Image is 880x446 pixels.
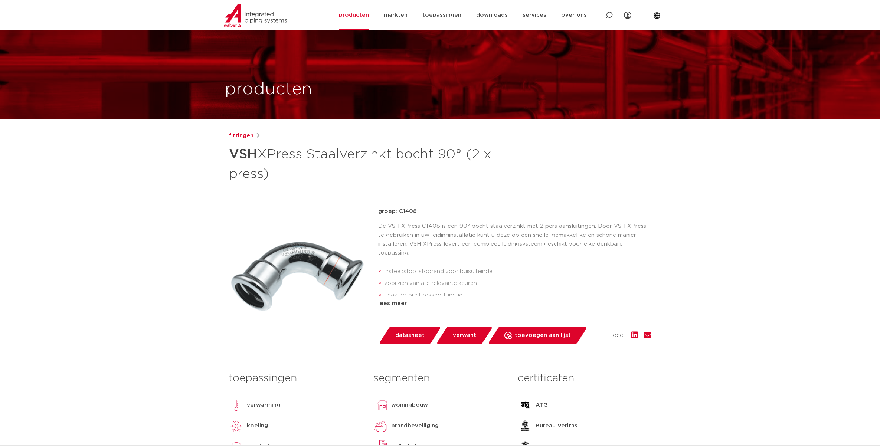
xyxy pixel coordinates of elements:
p: Bureau Veritas [536,422,578,430]
p: verwarming [247,401,280,410]
p: ATG [536,401,548,410]
span: verwant [453,329,476,341]
h3: toepassingen [229,371,362,386]
img: verwarming [229,398,244,413]
span: toevoegen aan lijst [515,329,571,341]
p: woningbouw [391,401,428,410]
p: De VSH XPress C1408 is een 90º bocht staalverzinkt met 2 pers aansluitingen. Door VSH XPress te g... [378,222,651,258]
li: insteekstop: stoprand voor buisuiteinde [384,266,651,278]
strong: VSH [229,148,257,161]
li: voorzien van alle relevante keuren [384,278,651,289]
p: brandbeveiliging [391,422,439,430]
span: datasheet [395,329,425,341]
p: koeling [247,422,268,430]
img: Product Image for VSH XPress Staalverzinkt bocht 90° (2 x press) [229,207,366,344]
a: datasheet [378,327,441,344]
a: fittingen [229,131,253,140]
h1: XPress Staalverzinkt bocht 90° (2 x press) [229,143,508,183]
span: deel: [613,331,625,340]
div: lees meer [378,299,651,308]
h1: producten [225,78,312,101]
p: groep: C1408 [378,207,651,216]
img: koeling [229,419,244,433]
img: woningbouw [373,398,388,413]
li: Leak Before Pressed-functie [384,289,651,301]
h3: segmenten [373,371,507,386]
h3: certificaten [518,371,651,386]
img: Bureau Veritas [518,419,533,433]
img: brandbeveiliging [373,419,388,433]
img: ATG [518,398,533,413]
a: verwant [436,327,493,344]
